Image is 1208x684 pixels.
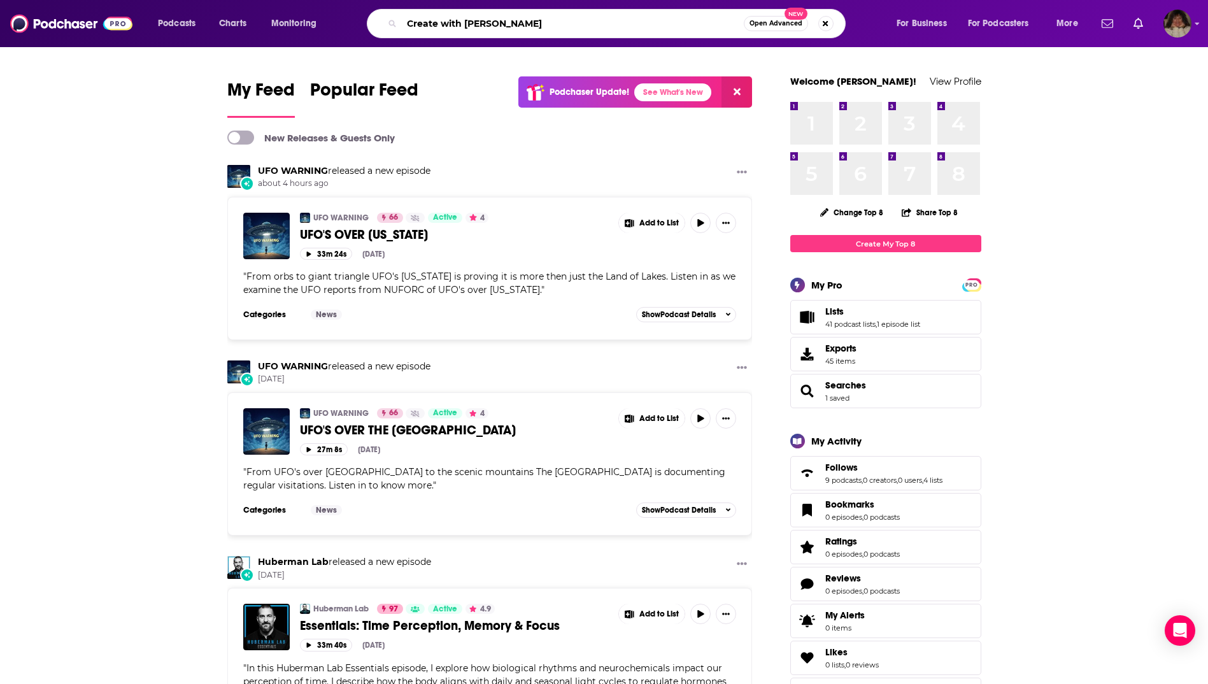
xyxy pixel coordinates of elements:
[619,408,685,429] button: Show More Button
[300,639,352,651] button: 33m 40s
[258,570,431,581] span: [DATE]
[897,15,947,32] span: For Business
[825,609,865,621] span: My Alerts
[1163,10,1191,38] span: Logged in as angelport
[313,604,369,614] a: Huberman Lab
[642,506,716,515] span: Show Podcast Details
[825,646,848,658] span: Likes
[863,550,900,559] a: 0 podcasts
[465,408,488,418] button: 4
[433,407,457,420] span: Active
[898,476,922,485] a: 0 users
[619,604,685,624] button: Show More Button
[825,513,862,522] a: 0 episodes
[862,513,863,522] span: ,
[716,213,736,233] button: Show More Button
[863,513,900,522] a: 0 podcasts
[243,505,301,515] h3: Categories
[10,11,132,36] a: Podchaser - Follow, Share and Rate Podcasts
[846,660,879,669] a: 0 reviews
[897,476,898,485] span: ,
[433,603,457,616] span: Active
[825,536,857,547] span: Ratings
[795,612,820,630] span: My Alerts
[258,360,328,372] a: UFO WARNING
[258,556,431,568] h3: released a new episode
[243,466,725,491] span: From UFO's over [GEOGRAPHIC_DATA] to the scenic mountains The [GEOGRAPHIC_DATA] is documenting re...
[258,360,430,373] h3: released a new episode
[716,604,736,624] button: Show More Button
[825,536,900,547] a: Ratings
[825,306,920,317] a: Lists
[960,13,1048,34] button: open menu
[790,337,981,371] a: Exports
[258,178,430,189] span: about 4 hours ago
[227,79,295,108] span: My Feed
[240,568,254,582] div: New Episode
[825,394,849,403] a: 1 saved
[311,310,342,320] a: News
[732,165,752,181] button: Show More Button
[258,165,430,177] h3: released a new episode
[732,360,752,376] button: Show More Button
[825,462,858,473] span: Follows
[258,374,430,385] span: [DATE]
[227,131,395,145] a: New Releases & Guests Only
[813,204,892,220] button: Change Top 8
[428,604,462,614] a: Active
[968,15,1029,32] span: For Podcasters
[377,213,403,223] a: 66
[300,618,609,634] a: Essentials: Time Perception, Memory & Focus
[790,75,916,87] a: Welcome [PERSON_NAME]!
[1056,15,1078,32] span: More
[227,360,250,383] img: UFO WARNING
[888,13,963,34] button: open menu
[744,16,808,31] button: Open AdvancedNew
[1097,13,1118,34] a: Show notifications dropdown
[389,211,398,224] span: 66
[825,587,862,595] a: 0 episodes
[300,443,348,455] button: 27m 8s
[243,408,290,455] img: UFO'S OVER THE CZECH REPUBLIC
[1048,13,1094,34] button: open menu
[790,374,981,408] span: Searches
[795,538,820,556] a: Ratings
[300,248,352,260] button: 33m 24s
[716,408,736,429] button: Show More Button
[825,499,900,510] a: Bookmarks
[219,15,246,32] span: Charts
[300,604,310,614] a: Huberman Lab
[863,587,900,595] a: 0 podcasts
[243,271,735,296] span: " "
[790,300,981,334] span: Lists
[227,165,250,188] img: UFO WARNING
[243,604,290,650] a: Essentials: Time Perception, Memory & Focus
[465,213,488,223] button: 4
[149,13,212,34] button: open menu
[243,213,290,259] a: UFO'S OVER MINNESOTA
[642,310,716,319] span: Show Podcast Details
[732,556,752,572] button: Show More Button
[428,213,462,223] a: Active
[158,15,195,32] span: Podcasts
[1165,615,1195,646] div: Open Intercom Messenger
[877,320,920,329] a: 1 episode list
[844,660,846,669] span: ,
[795,575,820,593] a: Reviews
[750,20,802,27] span: Open Advanced
[825,573,900,584] a: Reviews
[227,79,295,118] a: My Feed
[811,279,842,291] div: My Pro
[795,382,820,400] a: Searches
[300,213,310,223] img: UFO WARNING
[240,176,254,190] div: New Episode
[825,343,856,354] span: Exports
[1163,10,1191,38] img: User Profile
[634,83,711,101] a: See What's New
[311,505,342,515] a: News
[825,380,866,391] a: Searches
[310,79,418,118] a: Popular Feed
